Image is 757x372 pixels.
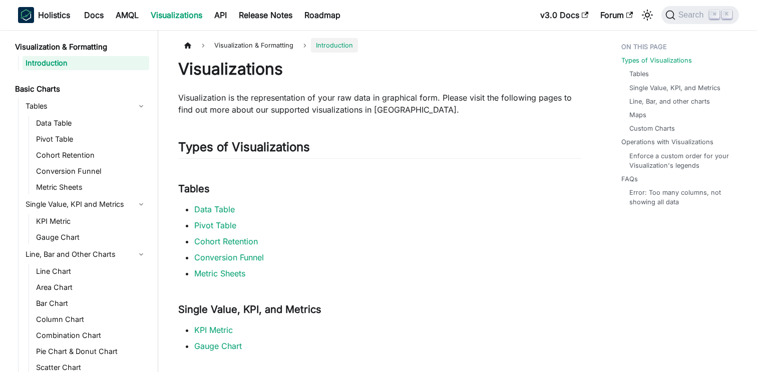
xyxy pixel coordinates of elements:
h3: Tables [178,183,581,195]
kbd: K [722,10,732,19]
a: Single Value, KPI and Metrics [23,196,149,212]
button: Search (Command+K) [661,6,739,24]
a: Error: Too many columns, not showing all data [629,188,729,207]
a: Line, Bar and Other Charts [23,246,149,262]
b: Holistics [38,9,70,21]
a: Cohort Retention [33,148,149,162]
a: Tables [629,69,649,79]
a: Visualizations [145,7,208,23]
a: Conversion Funnel [194,252,264,262]
h1: Visualizations [178,59,581,79]
a: API [208,7,233,23]
a: Enforce a custom order for your Visualization's legends [629,151,729,170]
a: Docs [78,7,110,23]
span: Introduction [311,38,358,53]
a: Forum [594,7,639,23]
a: Metric Sheets [194,268,245,278]
a: FAQs [621,174,638,184]
a: AMQL [110,7,145,23]
a: Column Chart [33,312,149,326]
button: Switch between dark and light mode (currently light mode) [639,7,655,23]
nav: Breadcrumbs [178,38,581,53]
a: Gauge Chart [194,341,242,351]
a: Single Value, KPI, and Metrics [629,83,720,93]
a: Home page [178,38,197,53]
a: Visualization & Formatting [12,40,149,54]
img: Holistics [18,7,34,23]
a: Roadmap [298,7,346,23]
a: Line Chart [33,264,149,278]
kbd: ⌘ [709,10,719,19]
a: KPI Metric [194,325,233,335]
a: Release Notes [233,7,298,23]
a: Pivot Table [33,132,149,146]
a: v3.0 Docs [534,7,594,23]
p: Visualization is the representation of your raw data in graphical form. Please visit the followin... [178,92,581,116]
a: Types of Visualizations [621,56,692,65]
h2: Types of Visualizations [178,140,581,159]
span: Search [675,11,710,20]
a: Maps [629,110,646,120]
a: Tables [23,98,149,114]
a: Cohort Retention [194,236,258,246]
h3: Single Value, KPI, and Metrics [178,303,581,316]
a: Bar Chart [33,296,149,310]
a: Basic Charts [12,82,149,96]
a: HolisticsHolistics [18,7,70,23]
a: Pie Chart & Donut Chart [33,344,149,358]
a: Line, Bar, and other charts [629,97,710,106]
a: Area Chart [33,280,149,294]
a: Data Table [194,204,235,214]
a: Custom Charts [629,124,675,133]
a: Metric Sheets [33,180,149,194]
a: Data Table [33,116,149,130]
a: Combination Chart [33,328,149,342]
a: Conversion Funnel [33,164,149,178]
a: Gauge Chart [33,230,149,244]
a: Pivot Table [194,220,236,230]
a: KPI Metric [33,214,149,228]
nav: Docs sidebar [8,30,158,372]
a: Introduction [23,56,149,70]
span: Visualization & Formatting [209,38,298,53]
a: Operations with Visualizations [621,137,713,147]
